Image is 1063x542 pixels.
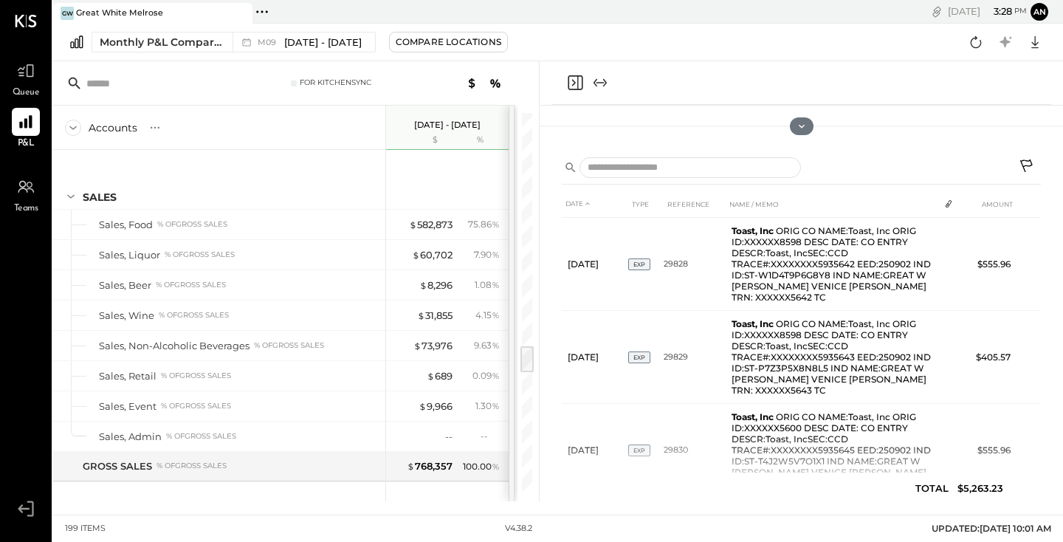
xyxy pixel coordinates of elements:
div: -- [481,430,500,442]
div: v 4.38.2 [505,523,532,535]
div: 73,976 [413,339,453,353]
span: % [492,399,500,411]
td: 29829 [664,311,726,404]
td: $555.96 [960,218,1016,311]
div: % of GROSS SALES [166,431,236,442]
span: EXP [628,258,650,270]
span: $ [417,309,425,321]
span: $ [419,400,427,412]
div: % of GROSS SALES [156,461,227,471]
td: ORIG CO NAME:Toast, Inc ORIG ID:XXXXXX8598 DESC DATE: CO ENTRY DESCR:Toast, IncSEC:CCD TRACE#:XXX... [726,218,939,311]
span: $ [413,340,422,351]
button: Close panel [566,74,584,92]
td: [DATE] [562,311,628,404]
span: % [492,248,500,260]
div: Sales, Food [99,218,153,232]
td: ORIG CO NAME:Toast, Inc ORIG ID:XXXXXX5600 DESC DATE: CO ENTRY DESCR:Toast, IncSEC:CCD TRACE#:XXX... [726,404,939,497]
div: Sales, Wine [99,309,154,323]
div: 9,966 [419,399,453,414]
div: Sales, Liquor [99,248,160,262]
span: EXP [628,445,650,456]
div: For KitchenSync [300,78,371,88]
div: copy link [929,4,944,19]
div: % of GROSS SALES [157,219,227,230]
span: UPDATED: [DATE] 10:01 AM [932,523,1051,534]
th: NAME / MEMO [726,191,939,218]
span: $ [409,219,417,230]
div: 582,873 [409,218,453,232]
td: $555.96 [960,404,1016,497]
div: 199 items [65,523,106,535]
b: Toast, Inc [732,318,774,329]
button: Show Chart [790,117,813,135]
div: 31,855 [417,309,453,323]
p: [DATE] - [DATE] [414,120,481,130]
div: % of GROSS SALES [161,401,231,411]
div: 1.08 [475,278,500,292]
span: % [492,369,500,381]
div: 1.30 [475,399,500,413]
span: % [492,460,500,472]
div: Compare Locations [396,35,501,48]
div: 8,296 [419,278,453,292]
span: [DATE] - [DATE] [284,35,362,49]
div: 100.00 [463,460,500,473]
td: 29830 [664,404,726,497]
div: 9.63 [474,339,500,352]
div: 7.90 [474,248,500,261]
div: Sales, Event [99,399,156,414]
span: EXP [628,351,650,363]
span: $ [419,279,427,291]
span: $ [412,249,420,261]
a: P&L [1,108,51,151]
div: -- [445,430,453,444]
div: Sales, Non-Alcoholic Beverages [99,339,250,353]
div: Sales, Retail [99,369,156,383]
div: GROSS SALES [83,459,152,473]
span: Teams [14,202,38,216]
span: Queue [13,86,40,100]
button: Expand panel (e) [591,74,609,92]
div: SALES [83,190,117,205]
div: Great White Melrose [76,7,163,19]
div: 689 [427,369,453,383]
td: $2.99 [960,497,1016,532]
td: [DATE] [562,404,628,497]
div: Accounts [89,120,137,135]
b: Toast, Inc [732,225,774,236]
div: 4.15 [475,309,500,322]
td: 29850 [664,497,726,532]
div: [DATE] [948,4,1027,18]
td: [DATE] [562,218,628,311]
td: $405.57 [960,311,1016,404]
div: % of GROSS SALES [159,310,229,320]
div: % [456,134,504,146]
span: 3 : 28 [983,4,1012,18]
div: GW [61,7,74,20]
div: % of GROSS SALES [165,250,235,260]
button: Compare Locations [389,32,508,52]
th: DATE [562,191,628,218]
span: % [492,278,500,290]
span: % [492,309,500,320]
a: Teams [1,173,51,216]
div: Sales, Admin [99,430,162,444]
div: 75.86 [468,218,500,231]
div: Monthly P&L Comparison [100,35,224,49]
button: Monthly P&L Comparison M09[DATE] - [DATE] [92,32,376,52]
div: Sales, Beer [99,278,151,292]
div: % of GROSS SALES [161,371,231,381]
span: P&L [18,137,35,151]
th: TYPE [628,191,664,218]
div: % of GROSS SALES [254,340,324,351]
span: % [492,339,500,351]
span: pm [1014,6,1027,16]
td: [DOMAIN_NAME][URL] [726,497,939,532]
td: 29828 [664,218,726,311]
td: [DATE] [562,497,628,532]
div: 60,702 [412,248,453,262]
span: % [492,218,500,230]
div: 768,357 [407,459,453,473]
span: $ [407,460,415,472]
span: $ [427,370,435,382]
